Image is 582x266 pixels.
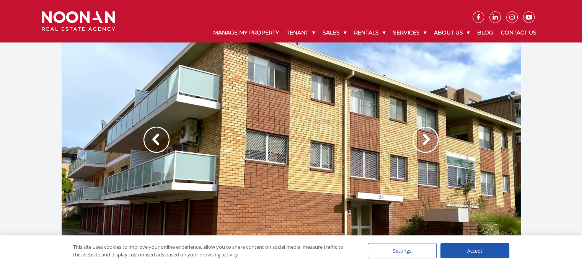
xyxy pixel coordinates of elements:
div: This site uses cookies to improve your online experience, allow you to share content on social me... [73,243,352,258]
a: Tenant [283,23,319,42]
a: Contact Us [497,23,540,42]
a: Rentals [350,23,389,42]
a: Blog [473,23,497,42]
div: Accept [440,243,509,258]
img: Noonan Real Estate Agency [42,11,115,31]
div: Settings [368,243,437,258]
a: Manage My Property [209,23,283,42]
img: Arrow slider [143,127,170,153]
a: Services [389,23,430,42]
a: Sales [319,23,350,42]
img: Arrow slider [412,127,439,153]
a: About Us [430,23,473,42]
